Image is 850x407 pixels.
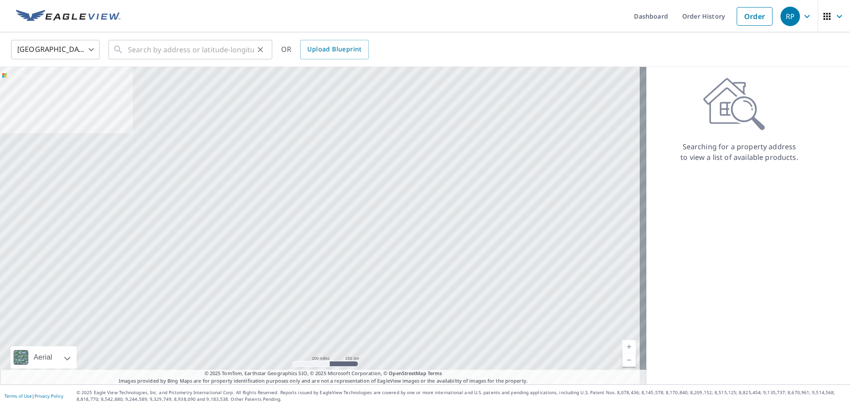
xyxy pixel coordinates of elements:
div: [GEOGRAPHIC_DATA] [11,37,100,62]
a: OpenStreetMap [389,370,426,376]
img: EV Logo [16,10,120,23]
div: Aerial [31,346,55,368]
input: Search by address or latitude-longitude [128,37,254,62]
button: Clear [254,43,267,56]
a: Current Level 5, Zoom Out [622,353,636,367]
div: Aerial [11,346,77,368]
div: RP [780,7,800,26]
span: Upload Blueprint [307,44,361,55]
a: Terms of Use [4,393,32,399]
a: Upload Blueprint [300,40,368,59]
a: Current Level 5, Zoom In [622,340,636,353]
a: Order [737,7,773,26]
a: Terms [428,370,442,376]
p: © 2025 Eagle View Technologies, Inc. and Pictometry International Corp. All Rights Reserved. Repo... [77,389,846,403]
p: Searching for a property address to view a list of available products. [680,141,799,163]
div: OR [281,40,369,59]
a: Privacy Policy [35,393,63,399]
p: | [4,393,63,399]
span: © 2025 TomTom, Earthstar Geographics SIO, © 2025 Microsoft Corporation, © [205,370,442,377]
